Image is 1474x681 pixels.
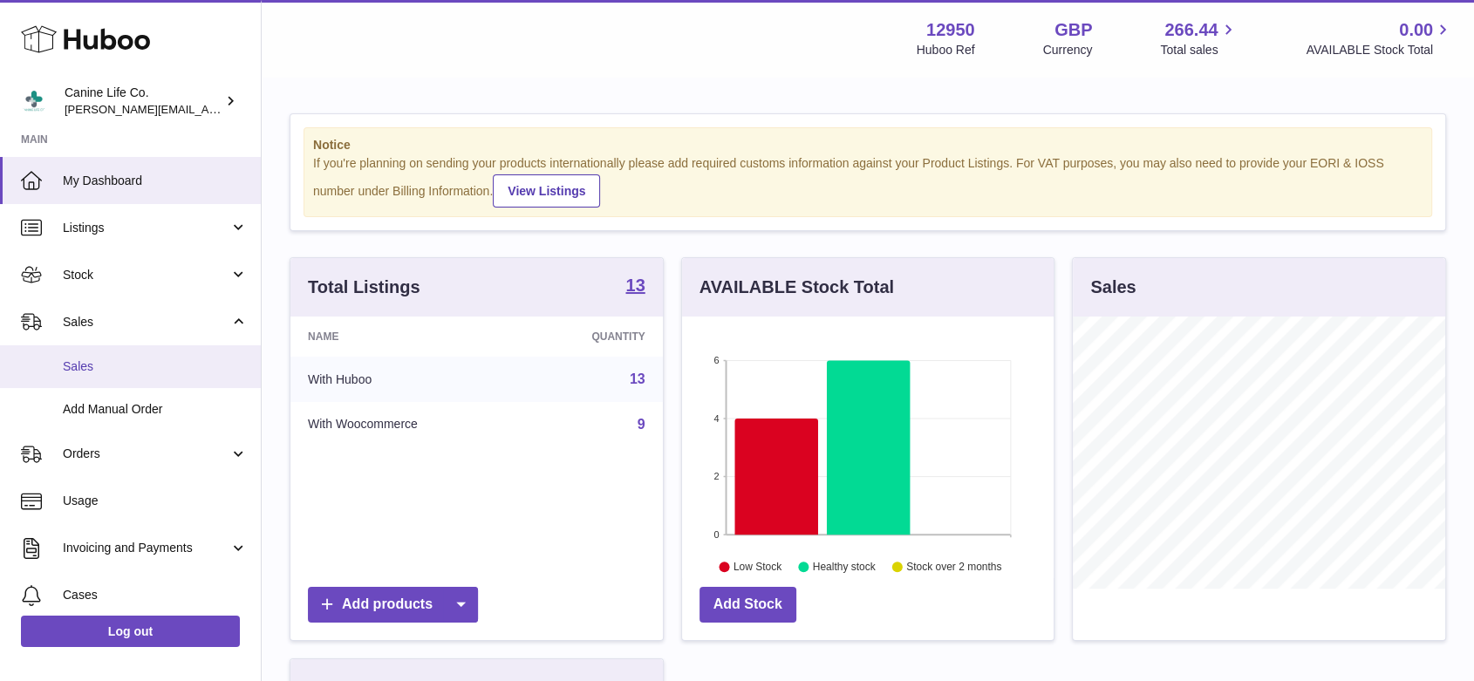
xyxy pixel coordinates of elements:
[1399,18,1433,42] span: 0.00
[65,85,222,118] div: Canine Life Co.
[625,276,645,294] strong: 13
[63,401,248,418] span: Add Manual Order
[63,173,248,189] span: My Dashboard
[290,317,522,357] th: Name
[63,587,248,603] span: Cases
[313,137,1423,153] strong: Notice
[522,317,663,357] th: Quantity
[308,276,420,299] h3: Total Listings
[638,417,645,432] a: 9
[65,102,350,116] span: [PERSON_NAME][EMAIL_ADDRESS][DOMAIN_NAME]
[699,587,796,623] a: Add Stock
[625,276,645,297] a: 13
[290,402,522,447] td: With Woocommerce
[926,18,975,42] strong: 12950
[63,493,248,509] span: Usage
[1306,18,1453,58] a: 0.00 AVAILABLE Stock Total
[63,446,229,462] span: Orders
[63,220,229,236] span: Listings
[1054,18,1092,42] strong: GBP
[630,371,645,386] a: 13
[917,42,975,58] div: Huboo Ref
[713,471,719,481] text: 2
[734,561,782,573] text: Low Stock
[1043,42,1093,58] div: Currency
[713,529,719,540] text: 0
[713,413,719,424] text: 4
[21,88,47,114] img: kevin@clsgltd.co.uk
[63,540,229,556] span: Invoicing and Payments
[1090,276,1136,299] h3: Sales
[1160,18,1238,58] a: 266.44 Total sales
[1306,42,1453,58] span: AVAILABLE Stock Total
[699,276,894,299] h3: AVAILABLE Stock Total
[313,155,1423,208] div: If you're planning on sending your products internationally please add required customs informati...
[813,561,877,573] text: Healthy stock
[63,358,248,375] span: Sales
[1164,18,1218,42] span: 266.44
[290,357,522,402] td: With Huboo
[308,587,478,623] a: Add products
[713,355,719,365] text: 6
[21,616,240,647] a: Log out
[63,314,229,330] span: Sales
[906,561,1001,573] text: Stock over 2 months
[63,267,229,283] span: Stock
[1160,42,1238,58] span: Total sales
[493,174,600,208] a: View Listings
